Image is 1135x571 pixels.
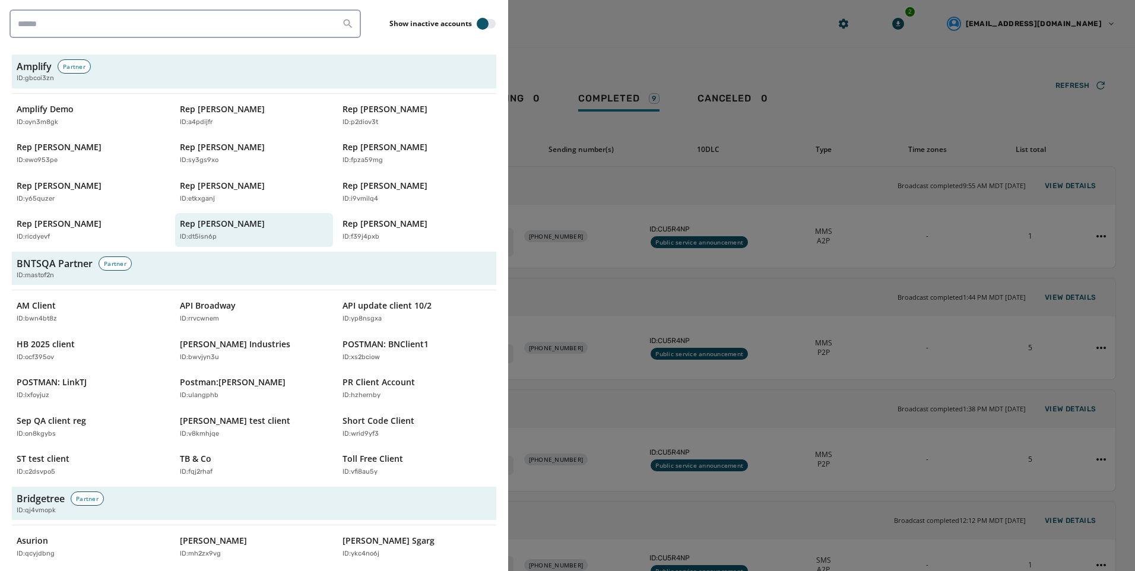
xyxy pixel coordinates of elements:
button: [PERSON_NAME] IndustriesID:bwvjyn3u [175,334,334,367]
p: POSTMAN: LinkTJ [17,376,87,388]
p: PR Client Account [343,376,415,388]
p: ID: bwn4bt8z [17,314,57,324]
span: ID: mastof2n [17,271,54,281]
p: [PERSON_NAME] [180,535,247,547]
button: Rep [PERSON_NAME]ID:fpza59mg [338,137,496,170]
p: [PERSON_NAME] Industries [180,338,290,350]
p: Rep [PERSON_NAME] [343,103,427,115]
h3: Amplify [17,59,52,74]
span: ID: gbcoi3zn [17,74,54,84]
p: ID: bwvjyn3u [180,353,219,363]
p: ID: v8kmhjqe [180,429,219,439]
button: Rep [PERSON_NAME]ID:ricdyevf [12,213,170,247]
span: ID: qj4vmopk [17,506,56,516]
label: Show inactive accounts [389,19,472,28]
button: HB 2025 clientID:ocf395ov [12,334,170,367]
p: ID: rrvcwnem [180,314,219,324]
p: Rep [PERSON_NAME] [180,103,265,115]
p: ID: qcyjdbng [17,549,55,559]
p: Rep [PERSON_NAME] [180,218,265,230]
button: [PERSON_NAME] test clientID:v8kmhjqe [175,410,334,444]
p: ID: wrid9yf3 [343,429,379,439]
button: AsurionID:qcyjdbng [12,530,170,564]
p: Toll Free Client [343,453,403,465]
p: [PERSON_NAME] Sgarg [343,535,435,547]
p: ID: ewo953pe [17,156,58,166]
p: Asurion [17,535,48,547]
p: ID: mh2zx9vg [180,549,221,559]
p: Rep [PERSON_NAME] [343,141,427,153]
div: Partner [99,256,132,271]
p: ID: yp8nsgxa [343,314,382,324]
button: Rep [PERSON_NAME]ID:a4pdijfr [175,99,334,132]
button: POSTMAN: BNClient1ID:xs2bciow [338,334,496,367]
div: Partner [58,59,91,74]
p: Postman:[PERSON_NAME] [180,376,286,388]
p: Rep [PERSON_NAME] [343,218,427,230]
p: ID: sy3gs9xo [180,156,218,166]
p: ID: on8kgybs [17,429,56,439]
button: Rep [PERSON_NAME]ID:ewo953pe [12,137,170,170]
button: [PERSON_NAME]ID:mh2zx9vg [175,530,334,564]
button: Rep [PERSON_NAME]ID:etkxganj [175,175,334,209]
button: Short Code ClientID:wrid9yf3 [338,410,496,444]
button: Rep [PERSON_NAME]ID:dt5isn6p [175,213,334,247]
p: ID: ocf395ov [17,353,54,363]
p: ID: i9vmilq4 [343,194,378,204]
p: ID: etkxganj [180,194,215,204]
p: POSTMAN: BNClient1 [343,338,429,350]
p: Sep QA client reg [17,415,86,427]
p: Rep [PERSON_NAME] [17,180,102,192]
p: ID: hzhernby [343,391,381,401]
p: ID: ricdyevf [17,232,50,242]
p: Rep [PERSON_NAME] [343,180,427,192]
h3: Bridgetree [17,491,65,506]
p: HB 2025 client [17,338,75,350]
p: ID: lxfoyjuz [17,391,49,401]
button: Rep [PERSON_NAME]ID:y65quzer [12,175,170,209]
p: ID: ykc4no6j [343,549,379,559]
button: PR Client AccountID:hzhernby [338,372,496,405]
p: AM Client [17,300,56,312]
button: POSTMAN: LinkTJID:lxfoyjuz [12,372,170,405]
button: Rep [PERSON_NAME]ID:sy3gs9xo [175,137,334,170]
button: AmplifyPartnerID:gbcoi3zn [12,55,496,88]
p: ID: c2dsvpo5 [17,467,55,477]
button: Rep [PERSON_NAME]ID:p2diov3t [338,99,496,132]
button: BNTSQA PartnerPartnerID:mastof2n [12,252,496,285]
p: ID: fqj2rhaf [180,467,213,477]
p: API update client 10/2 [343,300,432,312]
p: ID: fpza59mg [343,156,383,166]
p: ID: dt5isn6p [180,232,217,242]
p: ID: p2diov3t [343,118,378,128]
p: ID: xs2bciow [343,353,380,363]
p: Amplify Demo [17,103,74,115]
div: Partner [71,491,104,506]
p: Rep [PERSON_NAME] [17,218,102,230]
p: [PERSON_NAME] test client [180,415,290,427]
p: ID: y65quzer [17,194,55,204]
h3: BNTSQA Partner [17,256,93,271]
p: API Broadway [180,300,236,312]
p: Rep [PERSON_NAME] [180,141,265,153]
p: ID: f39j4pxb [343,232,379,242]
p: ID: ulangphb [180,391,218,401]
p: ID: oyn3m8gk [17,118,58,128]
p: Rep [PERSON_NAME] [180,180,265,192]
button: API update client 10/2ID:yp8nsgxa [338,295,496,329]
button: ST test clientID:c2dsvpo5 [12,448,170,482]
button: Sep QA client regID:on8kgybs [12,410,170,444]
button: API BroadwayID:rrvcwnem [175,295,334,329]
p: Rep [PERSON_NAME] [17,141,102,153]
button: Amplify DemoID:oyn3m8gk [12,99,170,132]
button: Postman:[PERSON_NAME]ID:ulangphb [175,372,334,405]
button: AM ClientID:bwn4bt8z [12,295,170,329]
button: TB & CoID:fqj2rhaf [175,448,334,482]
p: ID: vfi8au5y [343,467,378,477]
button: Toll Free ClientID:vfi8au5y [338,448,496,482]
p: ID: a4pdijfr [180,118,213,128]
button: Rep [PERSON_NAME]ID:f39j4pxb [338,213,496,247]
p: TB & Co [180,453,211,465]
button: BridgetreePartnerID:qj4vmopk [12,487,496,521]
button: Rep [PERSON_NAME]ID:i9vmilq4 [338,175,496,209]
